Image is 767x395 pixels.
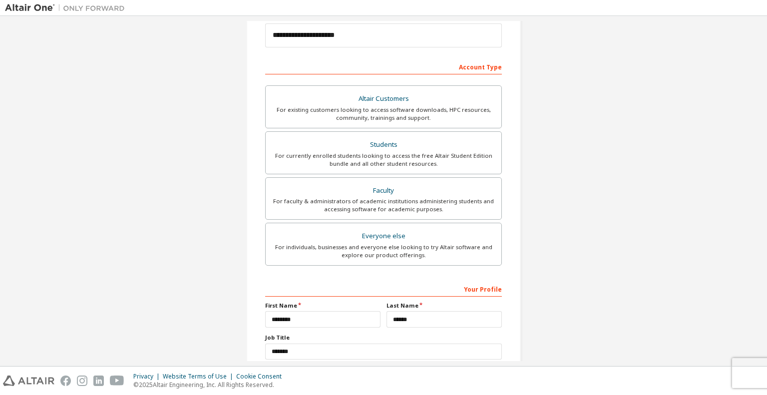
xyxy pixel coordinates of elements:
[272,138,495,152] div: Students
[272,152,495,168] div: For currently enrolled students looking to access the free Altair Student Edition bundle and all ...
[163,373,236,381] div: Website Terms of Use
[272,184,495,198] div: Faculty
[110,376,124,386] img: youtube.svg
[133,381,288,389] p: © 2025 Altair Engineering, Inc. All Rights Reserved.
[77,376,87,386] img: instagram.svg
[272,92,495,106] div: Altair Customers
[133,373,163,381] div: Privacy
[265,334,502,342] label: Job Title
[272,229,495,243] div: Everyone else
[265,58,502,74] div: Account Type
[60,376,71,386] img: facebook.svg
[265,281,502,297] div: Your Profile
[265,302,381,310] label: First Name
[93,376,104,386] img: linkedin.svg
[272,197,495,213] div: For faculty & administrators of academic institutions administering students and accessing softwa...
[3,376,54,386] img: altair_logo.svg
[272,106,495,122] div: For existing customers looking to access software downloads, HPC resources, community, trainings ...
[236,373,288,381] div: Cookie Consent
[386,302,502,310] label: Last Name
[272,243,495,259] div: For individuals, businesses and everyone else looking to try Altair software and explore our prod...
[5,3,130,13] img: Altair One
